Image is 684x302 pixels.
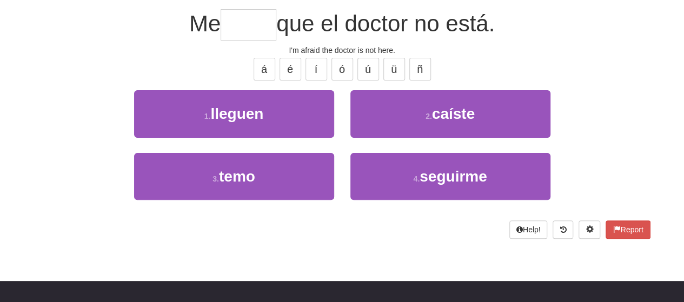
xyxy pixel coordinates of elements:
span: temo [219,168,255,185]
button: Report [606,220,650,239]
small: 3 . [212,175,219,183]
button: ü [383,58,405,80]
small: 1 . [204,112,211,120]
small: 4 . [413,175,420,183]
span: lleguen [210,105,263,122]
button: á [254,58,275,80]
button: 1.lleguen [134,90,334,137]
button: ú [357,58,379,80]
span: que el doctor no está. [276,11,495,36]
button: ó [331,58,353,80]
span: seguirme [420,168,487,185]
span: caíste [432,105,475,122]
button: é [280,58,301,80]
button: 3.temo [134,153,334,200]
div: I'm afraid the doctor is not here. [34,45,650,56]
small: 2 . [426,112,432,120]
button: 4.seguirme [350,153,550,200]
span: Me [189,11,221,36]
button: Help! [509,220,548,239]
button: ñ [409,58,431,80]
button: 2.caíste [350,90,550,137]
button: í [306,58,327,80]
button: Round history (alt+y) [553,220,573,239]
